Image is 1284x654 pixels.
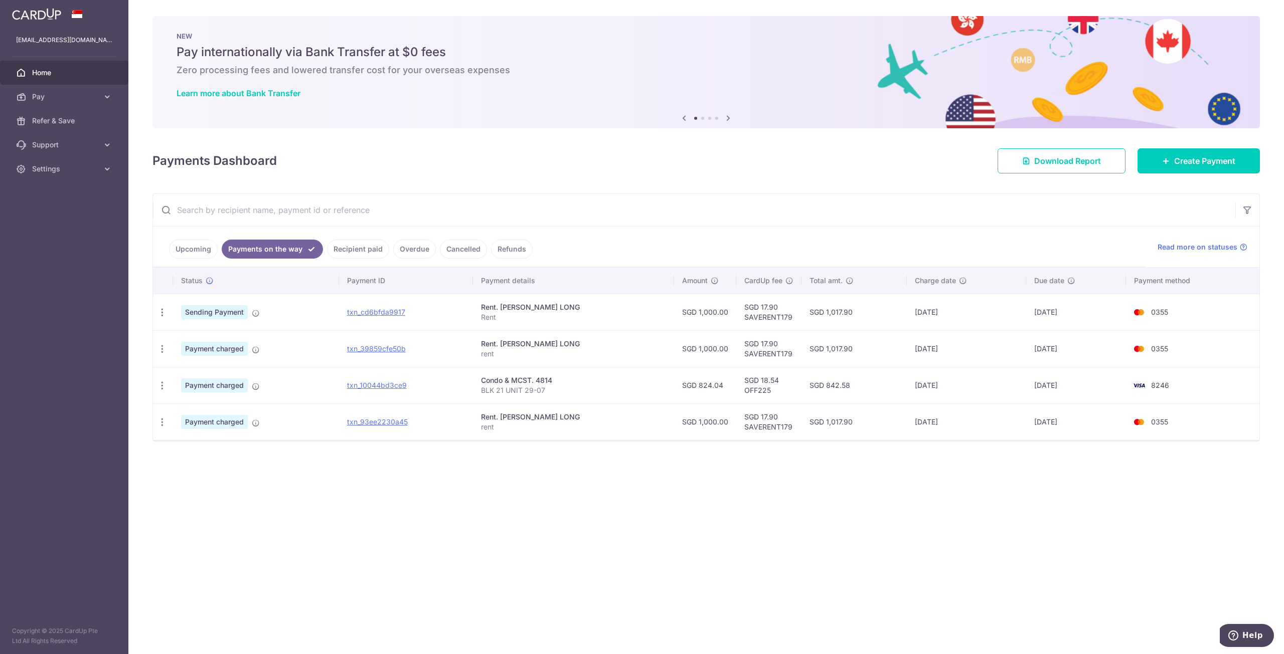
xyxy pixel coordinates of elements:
[177,32,1236,40] p: NEW
[327,240,389,259] a: Recipient paid
[1151,417,1168,426] span: 0355
[481,312,666,322] p: Rent
[736,294,801,330] td: SGD 17.90 SAVERENT179
[907,403,1026,440] td: [DATE]
[736,403,801,440] td: SGD 17.90 SAVERENT179
[181,415,248,429] span: Payment charged
[736,367,801,403] td: SGD 18.54 OFF225
[674,367,736,403] td: SGD 824.04
[169,240,218,259] a: Upcoming
[32,164,98,174] span: Settings
[801,403,907,440] td: SGD 1,017.90
[1151,344,1168,353] span: 0355
[177,44,1236,60] h5: Pay internationally via Bank Transfer at $0 fees
[481,412,666,422] div: Rent. [PERSON_NAME] LONG
[347,344,406,353] a: txn_39859cfe50b
[181,342,248,356] span: Payment charged
[347,381,407,389] a: txn_10044bd3ce9
[481,385,666,395] p: BLK 21 UNIT 29-07
[1129,306,1149,318] img: Bank Card
[1220,624,1274,649] iframe: Opens a widget where you can find more information
[1151,308,1168,316] span: 0355
[1034,155,1101,167] span: Download Report
[1158,242,1237,252] span: Read more on statuses
[1034,276,1064,286] span: Due date
[736,330,801,367] td: SGD 17.90 SAVERENT179
[181,378,248,392] span: Payment charged
[339,268,473,294] th: Payment ID
[1026,367,1126,403] td: [DATE]
[1174,155,1235,167] span: Create Payment
[915,276,956,286] span: Charge date
[1026,330,1126,367] td: [DATE]
[32,68,98,78] span: Home
[682,276,708,286] span: Amount
[1026,294,1126,330] td: [DATE]
[1129,379,1149,391] img: Bank Card
[1026,403,1126,440] td: [DATE]
[801,330,907,367] td: SGD 1,017.90
[347,417,408,426] a: txn_93ee2230a45
[1129,416,1149,428] img: Bank Card
[152,16,1260,128] img: Bank transfer banner
[810,276,843,286] span: Total amt.
[674,403,736,440] td: SGD 1,000.00
[481,302,666,312] div: Rent. [PERSON_NAME] LONG
[481,375,666,385] div: Condo & MCST. 4814
[744,276,782,286] span: CardUp fee
[1126,268,1259,294] th: Payment method
[1158,242,1247,252] a: Read more on statuses
[222,240,323,259] a: Payments on the way
[907,294,1026,330] td: [DATE]
[907,367,1026,403] td: [DATE]
[473,268,674,294] th: Payment details
[440,240,487,259] a: Cancelled
[153,194,1235,226] input: Search by recipient name, payment id or reference
[16,35,112,45] p: [EMAIL_ADDRESS][DOMAIN_NAME]
[801,294,907,330] td: SGD 1,017.90
[32,116,98,126] span: Refer & Save
[481,349,666,359] p: rent
[181,276,203,286] span: Status
[1151,381,1169,389] span: 8246
[998,148,1126,173] a: Download Report
[152,152,277,170] h4: Payments Dashboard
[347,308,405,316] a: txn_cd6bfda9917
[393,240,436,259] a: Overdue
[32,92,98,102] span: Pay
[181,305,248,319] span: Sending Payment
[32,140,98,150] span: Support
[674,330,736,367] td: SGD 1,000.00
[907,330,1026,367] td: [DATE]
[1129,343,1149,355] img: Bank Card
[801,367,907,403] td: SGD 842.58
[1138,148,1260,173] a: Create Payment
[481,422,666,432] p: rent
[177,64,1236,76] h6: Zero processing fees and lowered transfer cost for your overseas expenses
[491,240,533,259] a: Refunds
[481,339,666,349] div: Rent. [PERSON_NAME] LONG
[674,294,736,330] td: SGD 1,000.00
[177,88,300,98] a: Learn more about Bank Transfer
[12,8,61,20] img: CardUp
